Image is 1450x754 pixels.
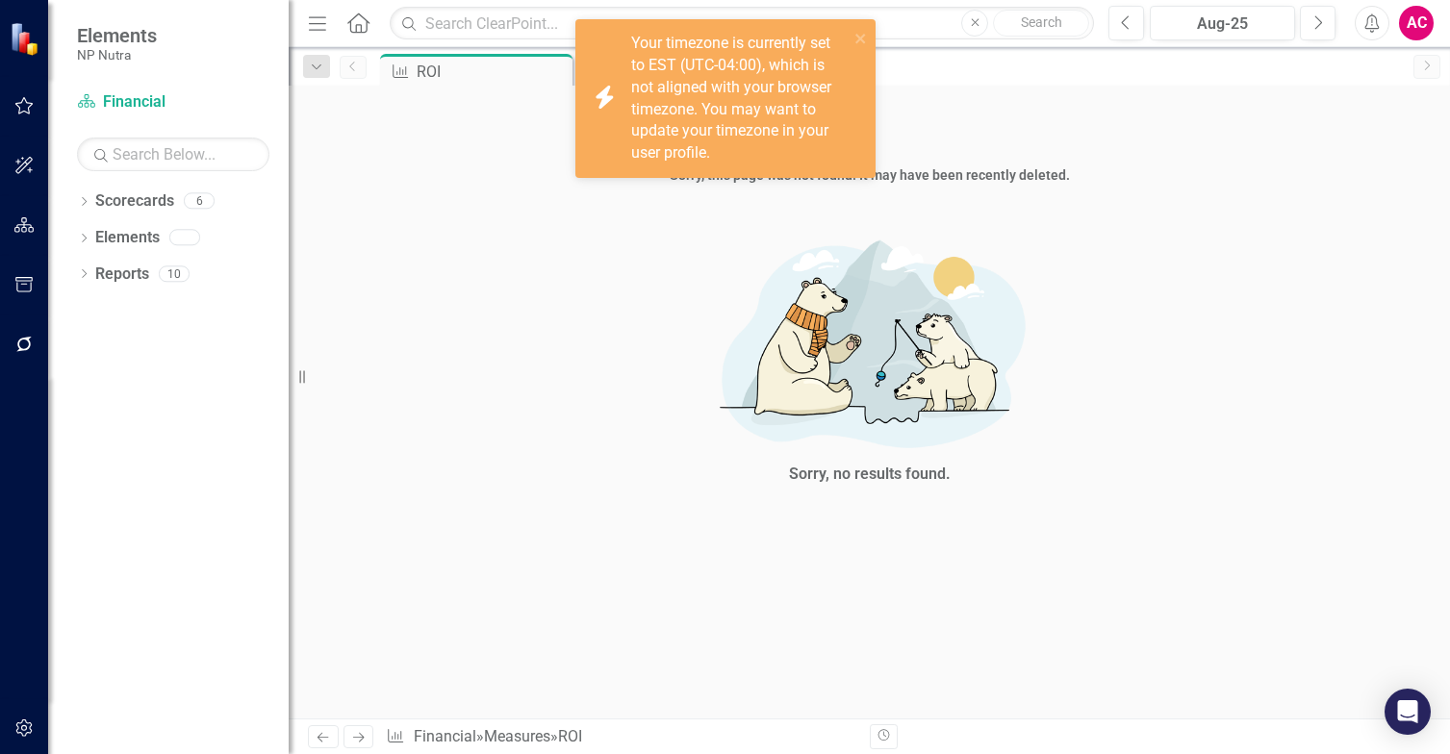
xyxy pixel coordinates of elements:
[1399,6,1434,40] button: AC
[1021,14,1062,30] span: Search
[77,91,269,113] a: Financial
[484,727,550,745] a: Measures
[414,727,476,745] a: Financial
[558,727,582,745] div: ROI
[993,10,1089,37] button: Search
[77,24,157,47] span: Elements
[77,138,269,171] input: Search Below...
[1150,6,1295,40] button: Aug-25
[390,7,1094,40] input: Search ClearPoint...
[417,60,568,84] div: ROI
[789,464,951,486] div: Sorry, no results found.
[854,27,868,49] button: close
[1157,13,1288,36] div: Aug-25
[386,726,854,748] div: » »
[1385,689,1431,735] div: Open Intercom Messenger
[10,22,43,56] img: ClearPoint Strategy
[184,193,215,210] div: 6
[95,264,149,286] a: Reports
[95,227,160,249] a: Elements
[631,33,849,164] div: Your timezone is currently set to EST (UTC-04:00), which is not aligned with your browser timezon...
[77,47,157,63] small: NP Nutra
[581,224,1158,458] img: No results found
[159,265,190,282] div: 10
[95,190,174,213] a: Scorecards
